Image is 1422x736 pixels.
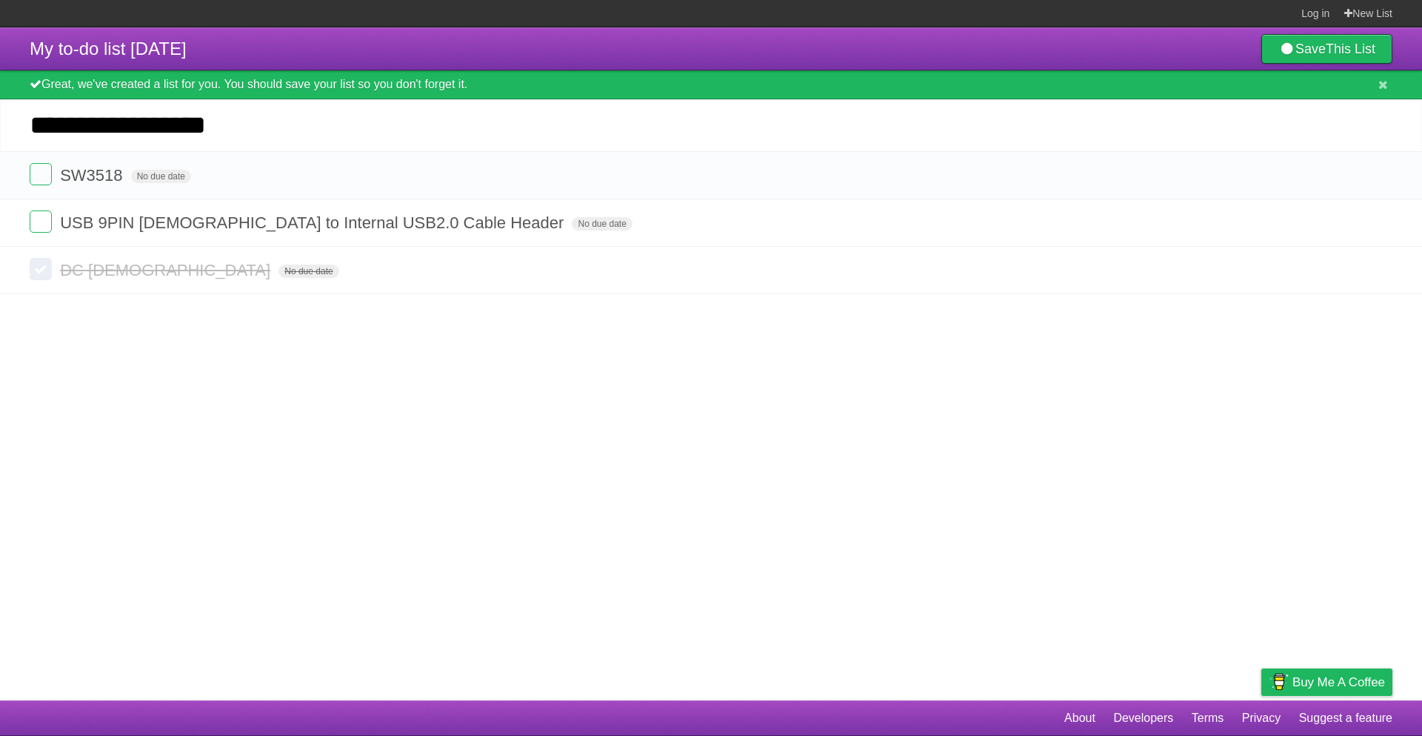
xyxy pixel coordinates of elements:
[1064,704,1095,732] a: About
[1261,34,1392,64] a: SaveThis List
[572,217,632,231] span: No due date
[30,258,52,280] label: Done
[1299,704,1392,732] a: Suggest a feature
[1192,704,1224,732] a: Terms
[1292,669,1385,695] span: Buy me a coffee
[60,213,567,232] span: USB 9PIN [DEMOGRAPHIC_DATA] to Internal USB2.0 Cable Header
[1242,704,1281,732] a: Privacy
[60,166,126,185] span: SW3518
[1326,42,1375,56] b: This List
[1113,704,1173,732] a: Developers
[30,163,52,185] label: Done
[30,39,187,59] span: My to-do list [DATE]
[131,170,191,183] span: No due date
[30,210,52,233] label: Done
[60,261,274,279] span: DC [DEMOGRAPHIC_DATA]
[1269,669,1289,694] img: Buy me a coffee
[278,265,338,278] span: No due date
[1261,669,1392,696] a: Buy me a coffee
